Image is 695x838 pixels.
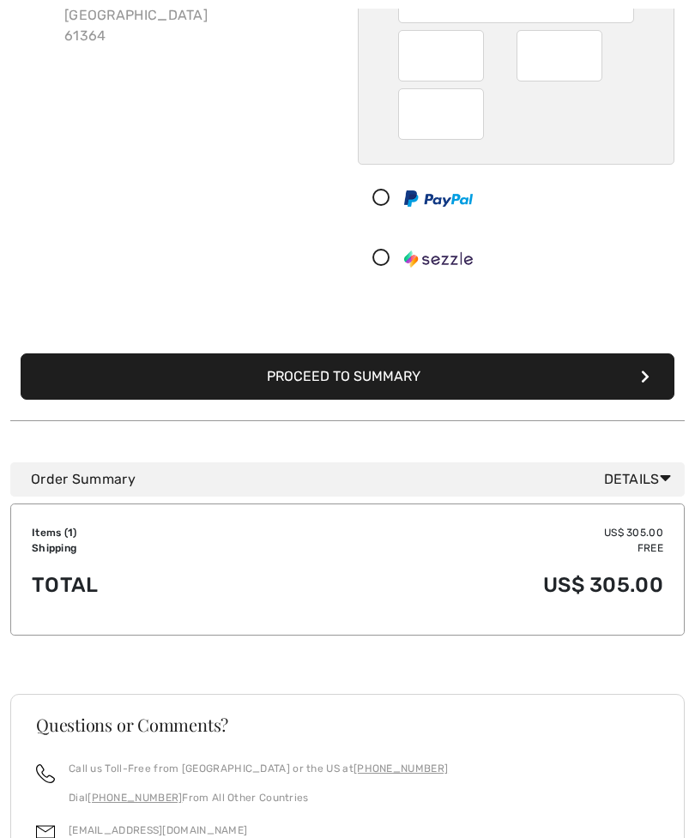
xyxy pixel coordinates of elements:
[32,557,257,615] td: Total
[604,470,678,491] span: Details
[354,763,448,775] a: [PHONE_NUMBER]
[31,470,678,491] div: Order Summary
[69,762,448,777] p: Call us Toll-Free from [GEOGRAPHIC_DATA] or the US at
[412,37,473,76] iframe: Secure Credit Card Frame - Expiration Month
[69,791,448,806] p: Dial From All Other Countries
[257,557,663,615] td: US$ 305.00
[88,793,182,805] a: [PHONE_NUMBER]
[32,526,257,541] td: Items ( )
[21,354,674,401] button: Proceed to Summary
[69,825,247,837] a: [EMAIL_ADDRESS][DOMAIN_NAME]
[404,191,473,208] img: PayPal
[36,765,55,784] img: call
[68,528,73,540] span: 1
[530,37,591,76] iframe: Secure Credit Card Frame - Expiration Year
[257,541,663,557] td: Free
[36,717,659,734] h3: Questions or Comments?
[32,541,257,557] td: Shipping
[412,95,473,135] iframe: Secure Credit Card Frame - CVV
[257,526,663,541] td: US$ 305.00
[404,251,473,268] img: Sezzle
